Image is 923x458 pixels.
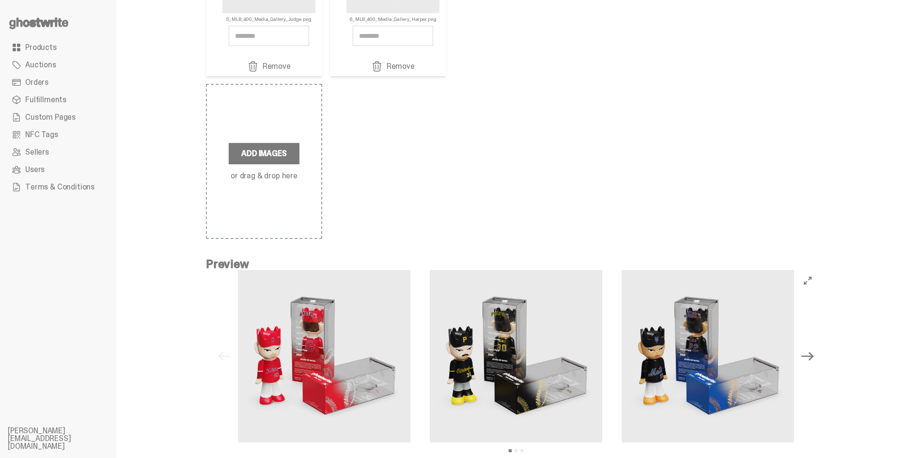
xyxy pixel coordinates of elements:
[8,126,109,143] a: NFC Tags
[225,13,313,22] p: 5_MLB_400_Media_Gallery_Judge.png
[25,148,49,156] span: Sellers
[802,275,813,286] button: View full-screen
[206,258,826,270] h4: Preview
[8,91,109,109] a: Fulfillments
[8,178,109,196] a: Terms & Conditions
[231,172,297,180] label: or drag & drop here
[797,346,818,367] button: Next
[8,161,109,178] a: Users
[8,143,109,161] a: Sellers
[520,449,523,452] button: View slide 3
[25,61,56,69] span: Auctions
[229,143,299,164] label: Add Images
[25,79,48,86] span: Orders
[8,39,109,56] a: Products
[25,166,45,174] span: Users
[25,131,58,139] span: NFC Tags
[8,74,109,91] a: Orders
[430,270,602,442] img: 2_MLB_400_Media_Gallery_Skenes.png
[509,449,512,452] button: View slide 1
[238,270,410,442] img: 1_MLB_400_Media_Gallery_Trout.png
[25,44,57,51] span: Products
[25,113,76,121] span: Custom Pages
[8,56,109,74] a: Auctions
[225,61,313,72] a: Remove
[8,427,124,450] li: [PERSON_NAME][EMAIL_ADDRESS][DOMAIN_NAME]
[349,13,437,22] p: 6_MLB_400_Media_Gallery_Harper.png
[8,109,109,126] a: Custom Pages
[25,96,66,104] span: Fulfillments
[515,449,517,452] button: View slide 2
[349,61,437,72] a: Remove
[622,270,794,442] img: 7_MLB_400_Media_Gallery_Soto.png
[25,183,94,191] span: Terms & Conditions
